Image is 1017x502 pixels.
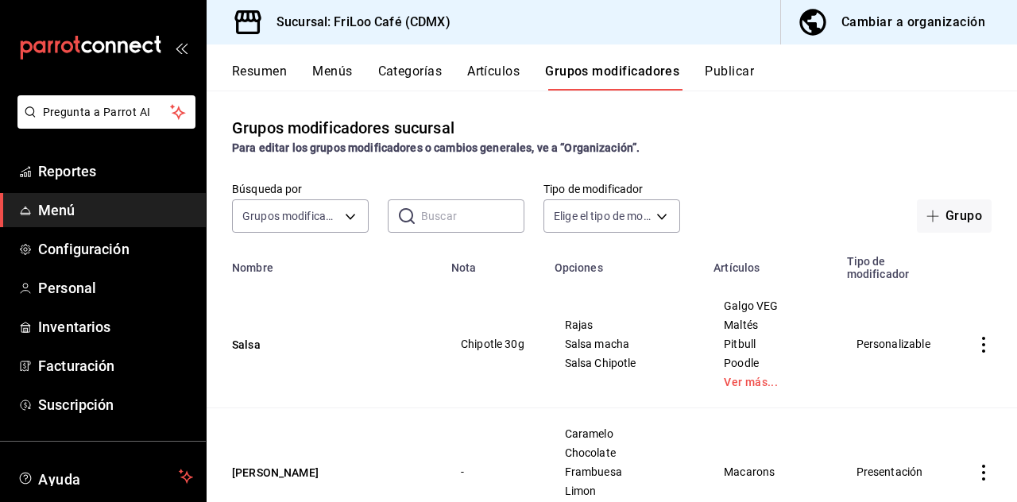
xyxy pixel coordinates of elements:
[232,183,369,195] label: Búsqueda por
[704,245,837,280] th: Artículos
[442,245,545,280] th: Nota
[565,485,685,496] span: Limon
[837,280,950,408] td: Personalizable
[724,338,817,349] span: Pitbull
[565,447,685,458] span: Chocolate
[976,337,992,353] button: actions
[175,41,188,54] button: open_drawer_menu
[378,64,443,91] button: Categorías
[917,199,992,233] button: Grupo
[565,428,685,439] span: Caramelo
[724,466,817,477] span: Macarons
[565,338,685,349] span: Salsa macha
[232,64,287,91] button: Resumen
[38,199,193,221] span: Menú
[724,300,817,311] span: Galgo VEG
[545,245,705,280] th: Opciones
[543,183,680,195] label: Tipo de modificador
[43,104,171,121] span: Pregunta a Parrot AI
[724,357,817,369] span: Poodle
[242,208,339,224] span: Grupos modificadores
[17,95,195,129] button: Pregunta a Parrot AI
[545,64,679,91] button: Grupos modificadores
[38,355,193,376] span: Facturación
[554,208,651,224] span: Elige el tipo de modificador
[264,13,450,32] h3: Sucursal: FriLoo Café (CDMX)
[38,238,193,260] span: Configuración
[467,64,520,91] button: Artículos
[38,467,172,486] span: Ayuda
[837,245,950,280] th: Tipo de modificador
[207,245,442,280] th: Nombre
[38,394,193,415] span: Suscripción
[565,466,685,477] span: Frambuesa
[724,319,817,330] span: Maltés
[976,465,992,481] button: actions
[724,376,817,388] a: Ver más...
[232,337,423,353] button: Salsa
[232,465,423,481] button: [PERSON_NAME]
[11,115,195,132] a: Pregunta a Parrot AI
[232,116,454,140] div: Grupos modificadores sucursal
[841,11,985,33] div: Cambiar a organización
[421,200,524,232] input: Buscar
[312,64,352,91] button: Menús
[38,277,193,299] span: Personal
[38,160,193,182] span: Reportes
[565,319,685,330] span: Rajas
[232,64,1017,91] div: navigation tabs
[565,357,685,369] span: Salsa Chipotle
[232,141,640,154] strong: Para editar los grupos modificadores o cambios generales, ve a “Organización”.
[705,64,754,91] button: Publicar
[38,316,193,338] span: Inventarios
[442,280,545,408] td: Chipotle 30g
